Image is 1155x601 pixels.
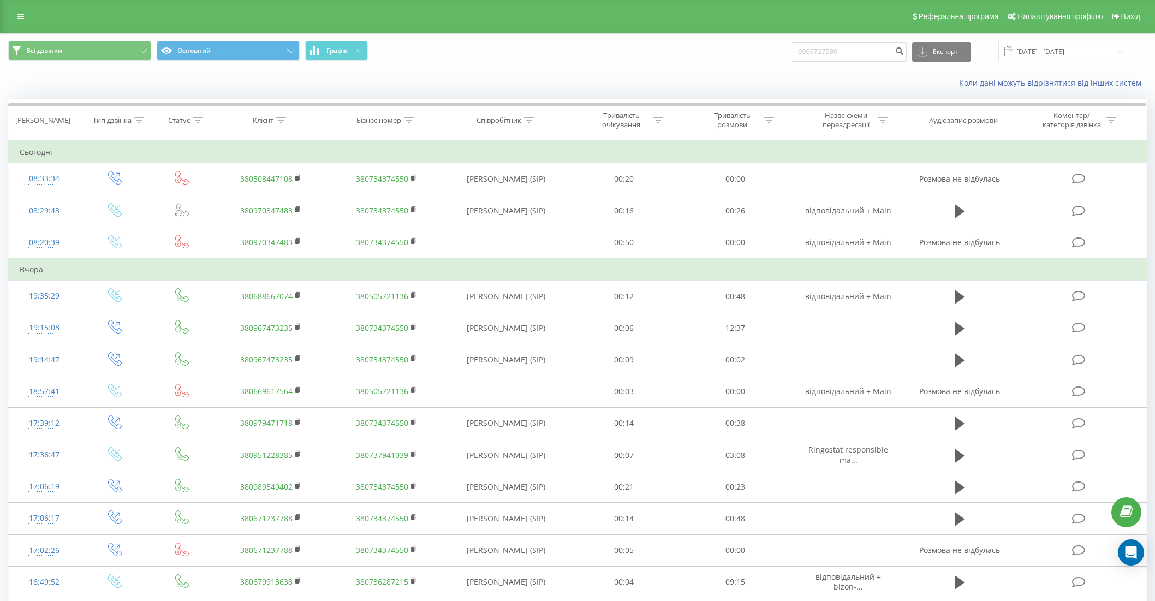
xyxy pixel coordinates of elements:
a: 380669617564 [240,386,293,396]
td: 00:00 [680,534,791,566]
td: 00:02 [680,344,791,376]
a: 380505721136 [356,386,408,396]
a: 380734374550 [356,174,408,184]
button: Експорт [912,42,971,62]
a: 380671237788 [240,545,293,555]
td: 00:04 [568,566,680,598]
div: 19:35:29 [20,285,69,307]
td: 00:05 [568,534,680,566]
td: 00:12 [568,281,680,312]
a: 380734374550 [356,323,408,333]
td: [PERSON_NAME] (SIP) [444,344,568,376]
a: 380688667074 [240,291,293,301]
td: 00:50 [568,227,680,259]
td: 00:26 [680,195,791,227]
a: 380967473235 [240,354,293,365]
a: 380734374550 [356,481,408,492]
a: 380508447108 [240,174,293,184]
a: 380967473235 [240,323,293,333]
button: Основний [157,41,300,61]
a: 380970347483 [240,237,293,247]
td: [PERSON_NAME] (SIP) [444,471,568,503]
a: 380734374550 [356,418,408,428]
td: відповідальний + Main [791,227,907,259]
td: 09:15 [680,566,791,598]
td: 00:48 [680,503,791,534]
div: Клієнт [253,116,273,125]
span: Всі дзвінки [26,46,62,55]
td: 00:16 [568,195,680,227]
td: 00:00 [680,227,791,259]
td: [PERSON_NAME] (SIP) [444,566,568,598]
td: 00:00 [680,376,791,407]
a: 380734374550 [356,237,408,247]
button: Графік [305,41,368,61]
a: Коли дані можуть відрізнятися вiд інших систем [959,78,1147,88]
span: Розмова не відбулась [919,174,1000,184]
td: 00:20 [568,163,680,195]
td: 00:48 [680,281,791,312]
div: 17:06:17 [20,508,69,529]
span: Вихід [1121,12,1140,21]
td: [PERSON_NAME] (SIP) [444,503,568,534]
td: відповідальний + Main [791,195,907,227]
td: [PERSON_NAME] (SIP) [444,534,568,566]
div: 19:14:47 [20,349,69,371]
td: [PERSON_NAME] (SIP) [444,163,568,195]
td: 12:37 [680,312,791,344]
span: Графік [326,47,348,55]
div: 19:15:08 [20,317,69,338]
a: 380979471718 [240,418,293,428]
div: Статус [168,116,190,125]
div: 16:49:52 [20,572,69,593]
div: 17:36:47 [20,444,69,466]
div: Тривалість очікування [592,111,651,129]
td: 03:08 [680,439,791,471]
td: 00:09 [568,344,680,376]
td: 00:14 [568,503,680,534]
a: 380989549402 [240,481,293,492]
td: 00:07 [568,439,680,471]
div: 17:39:12 [20,413,69,434]
a: 380734374550 [356,513,408,523]
div: Аудіозапис розмови [929,116,998,125]
td: 00:21 [568,471,680,503]
div: 08:20:39 [20,232,69,253]
a: 380736287215 [356,576,408,587]
span: Реферальна програма [919,12,999,21]
span: Ringostat responsible ma... [808,444,888,465]
td: 00:03 [568,376,680,407]
td: 00:00 [680,163,791,195]
td: 00:06 [568,312,680,344]
a: 380970347483 [240,205,293,216]
div: Тип дзвінка [93,116,132,125]
a: 380951228385 [240,450,293,460]
span: Налаштування профілю [1017,12,1103,21]
a: 380734374550 [356,545,408,555]
div: Open Intercom Messenger [1118,539,1144,566]
span: Розмова не відбулась [919,545,1000,555]
div: 08:33:34 [20,168,69,189]
div: Тривалість розмови [703,111,761,129]
button: Всі дзвінки [8,41,151,61]
td: 00:14 [568,407,680,439]
div: 18:57:41 [20,381,69,402]
td: [PERSON_NAME] (SIP) [444,281,568,312]
div: 17:06:19 [20,476,69,497]
a: 380734374550 [356,354,408,365]
td: [PERSON_NAME] (SIP) [444,439,568,471]
a: 380671237788 [240,513,293,523]
span: Розмова не відбулась [919,237,1000,247]
td: [PERSON_NAME] (SIP) [444,312,568,344]
span: відповідальний + ﻿bizon-... [815,572,881,592]
input: Пошук за номером [791,42,907,62]
td: [PERSON_NAME] (SIP) [444,407,568,439]
div: Співробітник [477,116,521,125]
td: 00:38 [680,407,791,439]
td: відповідальний + Main [791,376,907,407]
td: [PERSON_NAME] (SIP) [444,195,568,227]
a: 380737941039 [356,450,408,460]
span: Розмова не відбулась [919,386,1000,396]
div: [PERSON_NAME] [15,116,70,125]
div: Бізнес номер [356,116,401,125]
